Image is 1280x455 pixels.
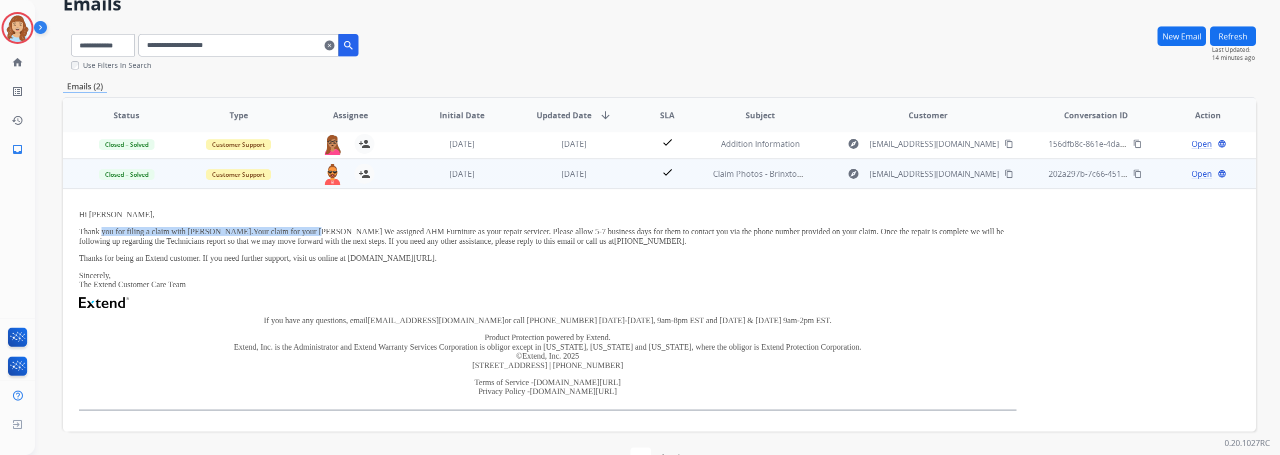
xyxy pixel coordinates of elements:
[229,109,248,121] span: Type
[358,138,370,150] mat-icon: person_add
[439,109,484,121] span: Initial Date
[533,378,620,387] a: [DOMAIN_NAME][URL]
[83,60,151,70] label: Use Filters In Search
[1133,139,1142,148] mat-icon: content_copy
[1217,169,1226,178] mat-icon: language
[661,136,673,148] mat-icon: check
[1048,138,1194,149] span: 156dfb8c-861e-4da2-92fc-abef5ff1e5a8
[449,168,474,179] span: [DATE]
[11,143,23,155] mat-icon: inbox
[449,138,474,149] span: [DATE]
[661,166,673,178] mat-icon: check
[1212,46,1256,54] span: Last Updated:
[79,271,1016,290] p: Sincerely, The Extend Customer Care Team
[869,138,999,150] span: [EMAIL_ADDRESS][DOMAIN_NAME]
[79,378,1016,397] p: Terms of Service - Privacy Policy -
[614,237,684,245] a: [PHONE_NUMBER]
[358,168,370,180] mat-icon: person_add
[1064,109,1128,121] span: Conversation ID
[367,316,504,325] a: [EMAIL_ADDRESS][DOMAIN_NAME]
[599,109,611,121] mat-icon: arrow_downward
[1210,26,1256,46] button: Refresh
[1004,169,1013,178] mat-icon: content_copy
[745,109,775,121] span: Subject
[333,109,368,121] span: Assignee
[322,134,342,155] img: agent-avatar
[342,39,354,51] mat-icon: search
[324,39,334,51] mat-icon: clear
[63,80,107,93] p: Emails (2)
[561,168,586,179] span: [DATE]
[322,164,342,185] img: agent-avatar
[1191,168,1212,180] span: Open
[847,168,859,180] mat-icon: explore
[721,138,800,149] span: Addition Information
[561,138,586,149] span: [DATE]
[660,109,674,121] span: SLA
[1004,139,1013,148] mat-icon: content_copy
[206,139,271,150] span: Customer Support
[847,138,859,150] mat-icon: explore
[206,169,271,180] span: Customer Support
[536,109,591,121] span: Updated Date
[99,139,154,150] span: Closed – Solved
[79,316,1016,325] p: If you have any questions, email or call [PHONE_NUMBER] [DATE]-[DATE], 9am-8pm EST and [DATE] & [...
[113,109,139,121] span: Status
[79,227,1016,246] p: Thank you for filing a claim with [PERSON_NAME].Your claim for your [PERSON_NAME] We assigned AHM...
[1217,139,1226,148] mat-icon: language
[530,387,617,396] a: [DOMAIN_NAME][URL]
[908,109,947,121] span: Customer
[79,297,129,308] img: Extend Logo
[1212,54,1256,62] span: 14 minutes ago
[11,85,23,97] mat-icon: list_alt
[79,254,1016,263] p: Thanks for being an Extend customer. If you need further support, visit us online at [DOMAIN_NAME...
[79,210,1016,219] p: Hi [PERSON_NAME],
[3,14,31,42] img: avatar
[79,333,1016,370] p: Product Protection powered by Extend. Extend, Inc. is the Administrator and Extend Warranty Servi...
[99,169,154,180] span: Closed – Solved
[1133,169,1142,178] mat-icon: content_copy
[1191,138,1212,150] span: Open
[1157,26,1206,46] button: New Email
[11,114,23,126] mat-icon: history
[713,168,834,179] span: Claim Photos - Brinxton Dresser
[1048,168,1203,179] span: 202a297b-7c66-4518-89b7-6c577e1d61b4
[869,168,999,180] span: [EMAIL_ADDRESS][DOMAIN_NAME]
[1144,98,1256,133] th: Action
[11,56,23,68] mat-icon: home
[1224,437,1270,449] p: 0.20.1027RC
